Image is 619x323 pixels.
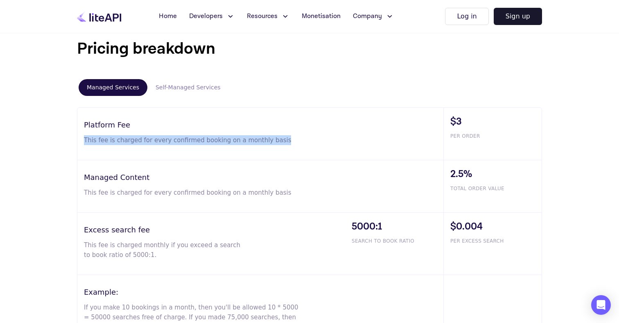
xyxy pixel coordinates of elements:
span: PER EXCESS SEARCH [450,237,542,245]
span: Resources [247,11,278,21]
span: Home [159,11,177,21]
h1: Pricing breakdown [77,36,542,61]
button: Self-Managed Services [147,79,229,96]
button: Sign up [494,8,542,25]
button: Developers [184,8,239,25]
div: Open Intercom Messenger [591,295,611,315]
span: Company [353,11,382,21]
span: TOTAL ORDER VALUE [450,185,542,192]
h3: Excess search fee [84,224,345,235]
span: PER ORDER [450,132,542,140]
button: Log in [445,8,488,25]
p: This fee is charged for every confirmed booking on a monthly basis [84,188,300,198]
button: Company [348,8,399,25]
span: $3 [450,114,542,129]
span: Monetisation [302,11,341,21]
span: Developers [189,11,223,21]
a: Home [154,8,182,25]
h3: Managed Content [84,172,443,183]
button: Managed Services [79,79,147,96]
button: Resources [242,8,294,25]
h3: Platform Fee [84,119,443,130]
a: Monetisation [297,8,346,25]
p: This fee is charged monthly if you exceed a search to book ratio of 5000:1. [84,240,241,260]
span: $0.004 [450,219,542,234]
span: 2.5% [450,167,542,182]
h3: Example: [84,287,443,298]
p: This fee is charged for every confirmed booking on a monthly basis [84,135,300,145]
span: SEARCH TO BOOK RATIO [352,237,443,245]
span: 5000:1 [352,219,443,234]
